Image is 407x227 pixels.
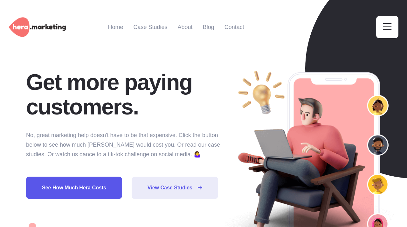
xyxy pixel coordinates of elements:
[203,11,214,43] a: Blog
[132,177,218,199] a: View Case Studies
[134,11,168,43] a: Case Studies
[26,70,230,119] h2: Get more paying customers.
[178,11,193,43] a: About
[224,11,244,43] a: Contact
[26,177,122,199] a: See how much Hera costs
[26,130,230,172] p: No, great marketing help doesn't have to be that expensive. Click the button below to see how muc...
[108,11,123,43] a: Home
